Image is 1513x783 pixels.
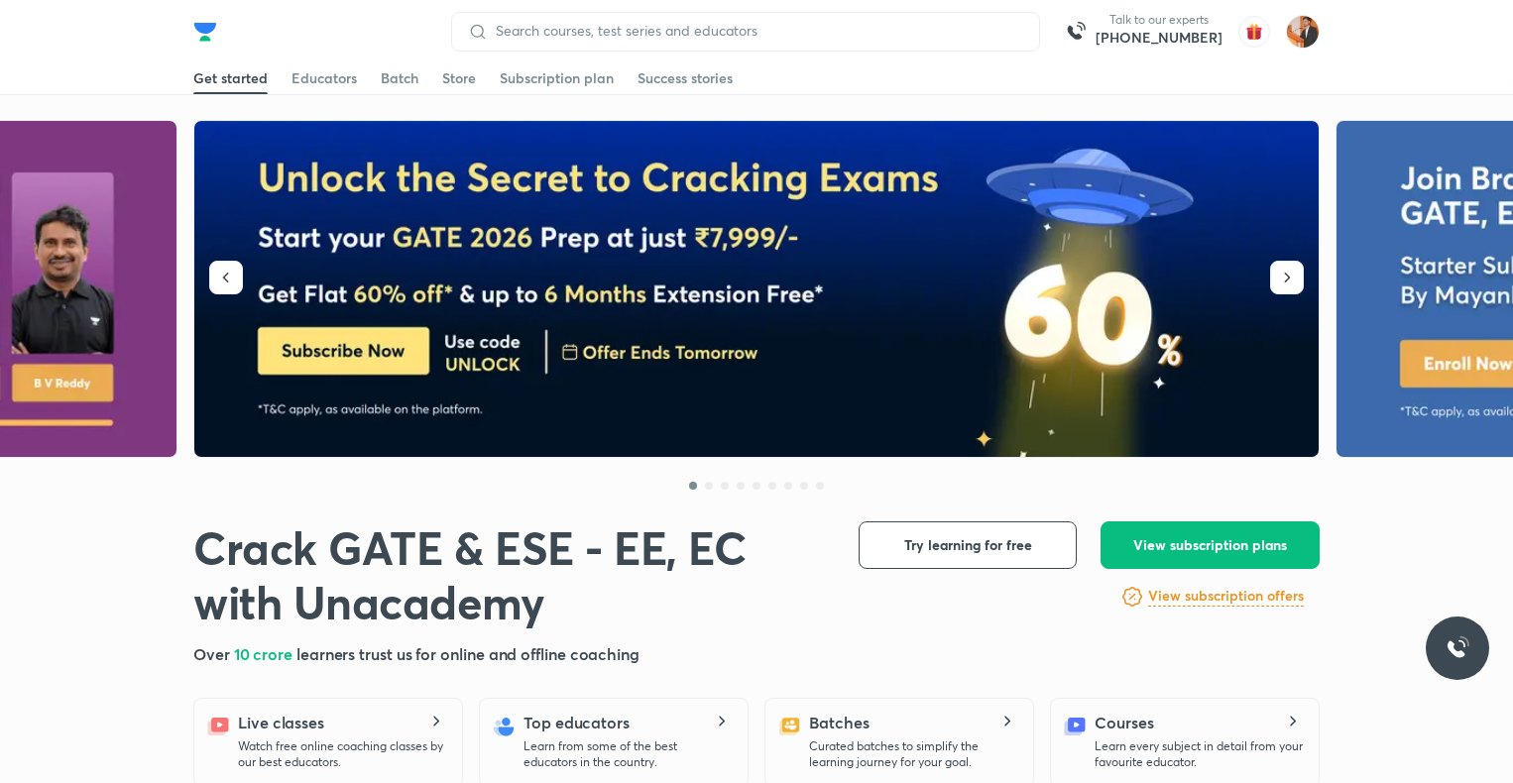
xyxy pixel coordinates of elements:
[638,62,733,94] a: Success stories
[1148,586,1304,607] h6: View subscription offers
[193,20,217,44] img: Company Logo
[381,62,418,94] a: Batch
[291,62,357,94] a: Educators
[1101,521,1320,569] button: View subscription plans
[1133,535,1287,555] span: View subscription plans
[234,643,296,664] span: 10 crore
[1238,16,1270,48] img: avatar
[524,711,630,734] h5: Top educators
[193,521,827,630] h1: Crack GATE & ESE - EE, EC with Unacademy
[381,68,418,88] div: Batch
[1056,12,1096,52] img: call-us
[1148,585,1304,609] a: View subscription offers
[488,23,1023,39] input: Search courses, test series and educators
[442,62,476,94] a: Store
[1096,28,1222,48] a: [PHONE_NUMBER]
[442,68,476,88] div: Store
[859,521,1077,569] button: Try learning for free
[638,68,733,88] div: Success stories
[524,738,732,770] p: Learn from some of the best educators in the country.
[291,68,357,88] div: Educators
[238,711,324,734] h5: Live classes
[1095,738,1303,770] p: Learn every subject in detail from your favourite educator.
[193,62,268,94] a: Get started
[238,738,446,770] p: Watch free online coaching classes by our best educators.
[193,68,268,88] div: Get started
[1096,12,1222,28] p: Talk to our experts
[1446,636,1469,660] img: ttu
[500,62,614,94] a: Subscription plan
[296,643,640,664] span: learners trust us for online and offline coaching
[500,68,614,88] div: Subscription plan
[1095,711,1153,734] h5: Courses
[904,535,1032,555] span: Try learning for free
[809,711,869,734] h5: Batches
[809,738,1017,770] p: Curated batches to simplify the learning journey for your goal.
[193,643,234,664] span: Over
[1286,15,1320,49] img: Ayush sagitra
